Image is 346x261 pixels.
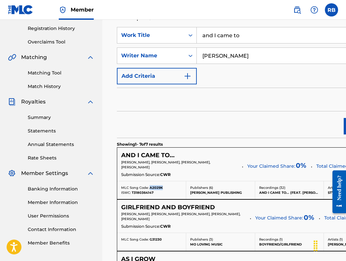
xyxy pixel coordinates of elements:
a: Public Search [291,3,304,16]
img: MLC Logo [8,5,33,14]
a: Annual Statements [28,141,94,148]
span: MLC Song Code: [121,237,149,242]
span: CWR [160,223,171,229]
button: Add Criteria [117,68,197,84]
span: MLC Song Code: [121,186,149,190]
img: expand [86,53,94,61]
h5: GIRLFRIEND AND BOYFRIEND [121,204,215,211]
p: Recordings ( 32 ) [259,185,320,190]
div: User Menu [325,3,338,16]
img: Top Rightsholder [59,6,67,14]
img: help [310,6,318,14]
p: AND I CAME TO... (FEAT. [PERSON_NAME], [PERSON_NAME] & [PERSON_NAME]) [259,190,320,195]
a: Overclaims Tool [28,39,94,45]
span: G31230 [150,237,162,242]
span: Submission Source: [121,172,160,178]
span: Your Claimed Share: [255,215,303,221]
span: Royalties [21,98,46,106]
span: Member [71,6,94,14]
a: Rate Sheets [28,155,94,161]
span: T3180364147 [132,190,154,195]
div: Help [308,3,321,16]
h5: AND I CAME TO... [121,152,175,159]
span: [PERSON_NAME], [PERSON_NAME], [PERSON_NAME], [PERSON_NAME] [121,160,210,169]
iframe: Chat Widget [313,229,346,261]
img: expand [86,98,94,106]
span: 0 % [304,213,314,222]
span: A2029K [150,186,163,190]
img: expand [86,169,94,177]
a: Contact Information [28,226,94,233]
span: Member Settings [21,169,68,177]
span: 0 % [296,160,306,170]
div: Drag [310,236,321,256]
p: Showing 1 - 7 of 7 results [117,141,163,147]
p: Recordings ( 1 ) [259,237,320,242]
span: ISWC: [121,190,131,195]
a: Statements [28,128,94,134]
a: Registration History [28,25,94,32]
div: Writer Name [121,52,181,60]
p: Publishers ( 3 ) [190,237,251,242]
p: Publishers ( 6 ) [190,185,251,190]
span: CWR [160,172,171,178]
a: User Permissions [28,213,94,219]
span: [PERSON_NAME], [PERSON_NAME], [PERSON_NAME], [PERSON_NAME], [PERSON_NAME] [121,212,240,221]
p: BOYFRIEND/GIRLFRIEND [259,242,320,247]
iframe: Resource Center [328,163,346,220]
a: Summary [28,114,94,121]
span: Your Claimed Share: [247,163,295,170]
p: MO LOVING MUSIC [190,242,251,247]
p: [PERSON_NAME] PUBLISHING [190,190,251,195]
div: Work Title [121,31,181,39]
a: Match History [28,83,94,90]
a: Member Benefits [28,240,94,246]
img: search [293,6,301,14]
img: Royalties [8,98,16,106]
span: Submission Source: [121,223,160,229]
img: Matching [8,53,16,61]
a: Member Information [28,199,94,206]
span: Matching [21,53,47,61]
a: Matching Tool [28,70,94,76]
img: 9d2ae6d4665cec9f34b9.svg [184,72,191,80]
a: Banking Information [28,186,94,192]
img: Member Settings [8,169,16,177]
